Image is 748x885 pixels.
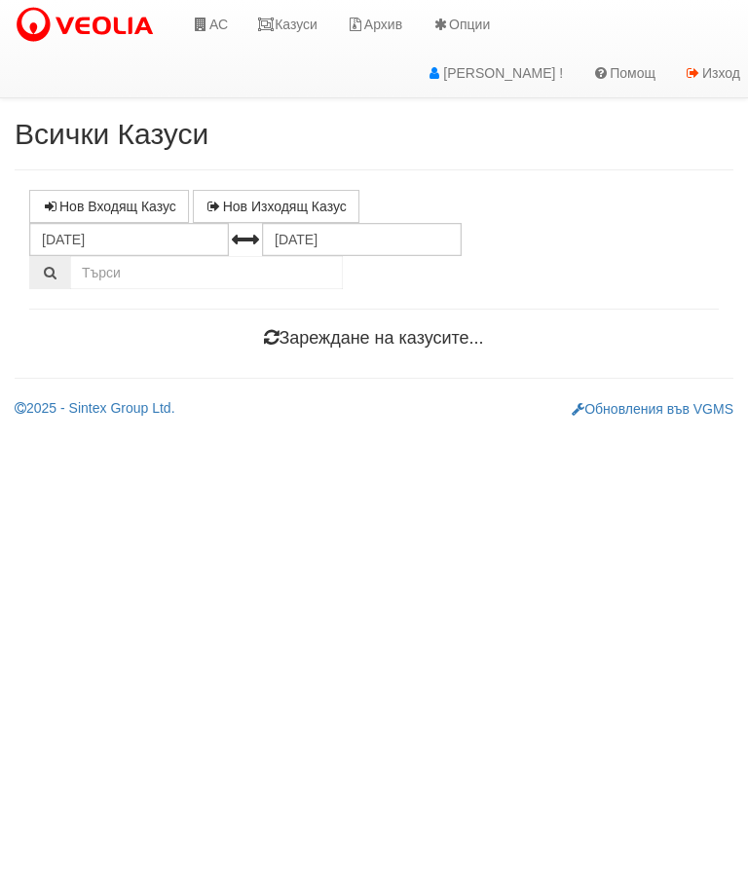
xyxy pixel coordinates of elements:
a: Обновления във VGMS [572,401,733,417]
a: Нов Изходящ Казус [193,190,359,223]
h2: Всички Казуси [15,118,733,150]
img: VeoliaLogo.png [15,5,163,46]
a: Нов Входящ Казус [29,190,189,223]
a: 2025 - Sintex Group Ltd. [15,400,175,416]
input: Търсене по Идентификатор, Бл/Вх/Ап, Тип, Описание, Моб. Номер, Имейл, Файл, Коментар, [70,256,343,289]
h4: Зареждане на казусите... [29,329,719,349]
a: [PERSON_NAME] ! [411,49,578,97]
a: Помощ [578,49,670,97]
